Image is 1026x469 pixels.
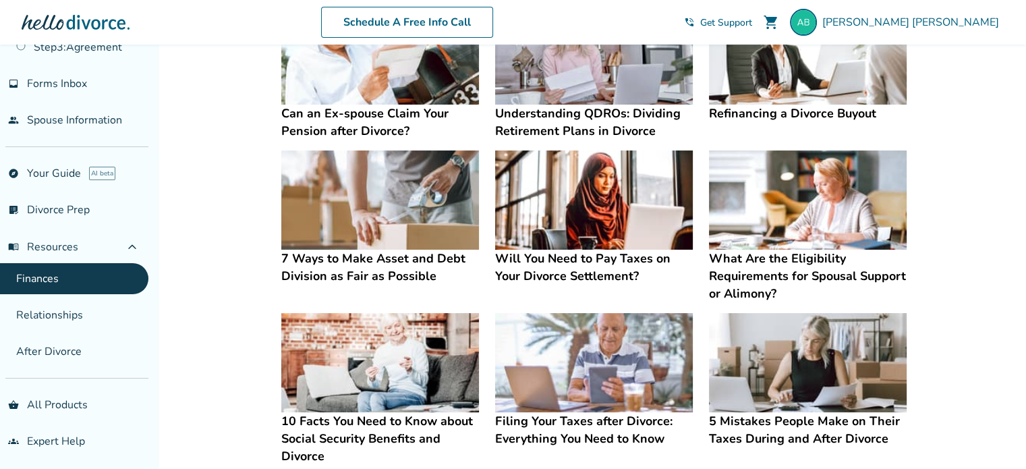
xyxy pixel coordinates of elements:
[124,239,140,255] span: expand_less
[709,250,907,302] h4: What Are the Eligibility Requirements for Spousal Support or Alimony?
[495,313,693,447] a: Filing Your Taxes after Divorce: Everything You Need to KnowFiling Your Taxes after Divorce: Ever...
[8,78,19,89] span: inbox
[281,150,479,285] a: 7 Ways to Make Asset and Debt Division as Fair as Possible7 Ways to Make Asset and Debt Division ...
[709,105,907,122] h4: Refinancing a Divorce Buyout
[281,105,479,140] h4: Can an Ex-spouse Claim Your Pension after Divorce?
[709,150,907,302] a: What Are the Eligibility Requirements for Spousal Support or Alimony?What Are the Eligibility Req...
[684,17,695,28] span: phone_in_talk
[281,313,479,465] a: 10 Facts You Need to Know about Social Security Benefits and Divorce10 Facts You Need to Know abo...
[281,6,479,105] img: Can an Ex-spouse Claim Your Pension after Divorce?
[684,16,752,29] a: phone_in_talkGet Support
[495,250,693,285] h4: Will You Need to Pay Taxes on Your Divorce Settlement?
[8,242,19,252] span: menu_book
[495,150,693,250] img: Will You Need to Pay Taxes on Your Divorce Settlement?
[709,150,907,250] img: What Are the Eligibility Requirements for Spousal Support or Alimony?
[495,6,693,105] img: Understanding QDROs: Dividing Retirement Plans in Divorce
[709,313,907,447] a: 5 Mistakes People Make on Their Taxes During and After Divorce5 Mistakes People Make on Their Tax...
[495,6,693,140] a: Understanding QDROs: Dividing Retirement Plans in DivorceUnderstanding QDROs: Dividing Retirement...
[790,9,817,36] img: annette@beverscpa.com
[495,412,693,447] h4: Filing Your Taxes after Divorce: Everything You Need to Know
[495,313,693,412] img: Filing Your Taxes after Divorce: Everything You Need to Know
[281,150,479,250] img: 7 Ways to Make Asset and Debt Division as Fair as Possible
[8,399,19,410] span: shopping_basket
[8,240,78,254] span: Resources
[700,16,752,29] span: Get Support
[281,313,479,412] img: 10 Facts You Need to Know about Social Security Benefits and Divorce
[709,6,907,105] img: Refinancing a Divorce Buyout
[709,412,907,447] h4: 5 Mistakes People Make on Their Taxes During and After Divorce
[8,115,19,126] span: people
[27,76,87,91] span: Forms Inbox
[959,404,1026,469] iframe: Chat Widget
[321,7,493,38] a: Schedule A Free Info Call
[822,15,1004,30] span: [PERSON_NAME] [PERSON_NAME]
[281,6,479,140] a: Can an Ex-spouse Claim Your Pension after Divorce?Can an Ex-spouse Claim Your Pension after Divorce?
[8,168,19,179] span: explore
[8,436,19,447] span: groups
[89,167,115,180] span: AI beta
[495,105,693,140] h4: Understanding QDROs: Dividing Retirement Plans in Divorce
[281,250,479,285] h4: 7 Ways to Make Asset and Debt Division as Fair as Possible
[763,14,779,30] span: shopping_cart
[709,6,907,123] a: Refinancing a Divorce BuyoutRefinancing a Divorce Buyout
[709,313,907,412] img: 5 Mistakes People Make on Their Taxes During and After Divorce
[8,204,19,215] span: list_alt_check
[281,412,479,465] h4: 10 Facts You Need to Know about Social Security Benefits and Divorce
[495,150,693,285] a: Will You Need to Pay Taxes on Your Divorce Settlement?Will You Need to Pay Taxes on Your Divorce ...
